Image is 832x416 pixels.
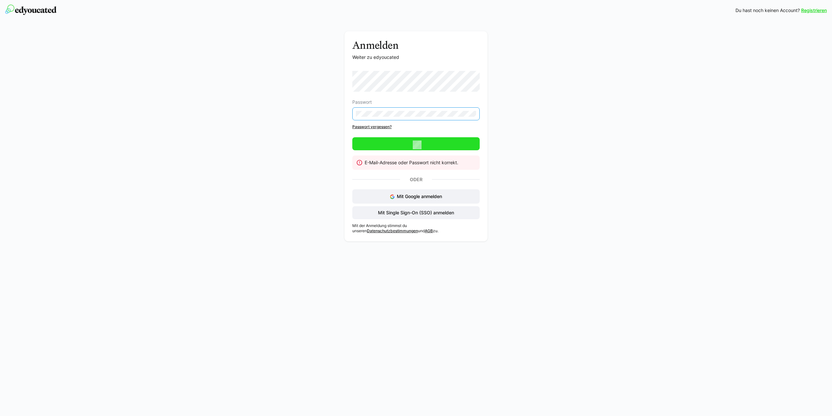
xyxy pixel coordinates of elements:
[5,5,57,15] img: edyoucated
[377,209,455,216] span: Mit Single Sign-On (SSO) anmelden
[352,124,480,129] a: Passwort vergessen?
[367,228,418,233] a: Datenschutzbestimmungen
[352,223,480,234] p: Mit der Anmeldung stimmst du unseren und zu.
[365,159,474,166] div: E-Mail-Adresse oder Passwort nicht korrekt.
[352,100,372,105] span: Passwort
[352,54,480,60] p: Weiter zu edyoucated
[735,7,800,14] span: Du hast noch keinen Account?
[352,206,480,219] button: Mit Single Sign-On (SSO) anmelden
[397,194,442,199] span: Mit Google anmelden
[801,7,827,14] a: Registrieren
[352,39,480,51] h3: Anmelden
[400,175,432,184] p: Oder
[425,228,433,233] a: AGB
[352,189,480,204] button: Mit Google anmelden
